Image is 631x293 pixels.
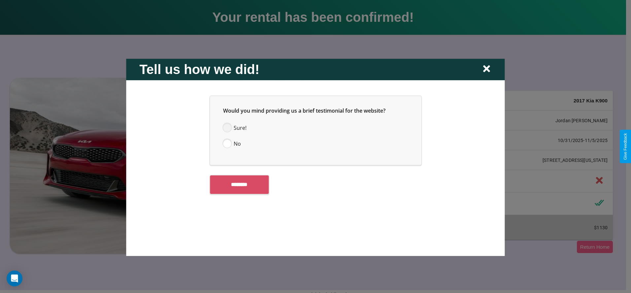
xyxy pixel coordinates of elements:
span: Would you mind providing us a brief testimonial for the website? [223,107,385,114]
h2: Tell us how we did! [139,62,259,77]
div: Give Feedback [623,133,628,160]
span: No [234,139,241,147]
span: Sure! [234,124,247,131]
div: Open Intercom Messenger [7,271,22,286]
